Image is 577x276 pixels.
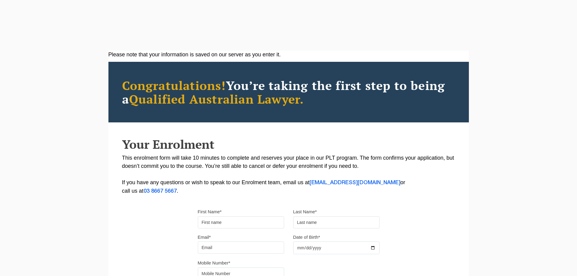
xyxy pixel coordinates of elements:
div: Please note that your information is saved on our server as you enter it. [108,51,469,59]
label: Email* [198,234,211,240]
h2: Your Enrolment [122,138,455,151]
p: This enrolment form will take 10 minutes to complete and reserves your place in our PLT program. ... [122,154,455,195]
span: Qualified Australian Lawyer. [129,91,304,107]
label: Date of Birth* [293,234,320,240]
label: Mobile Number* [198,260,230,266]
input: First name [198,216,284,228]
a: 03 8667 5667 [144,189,177,194]
h2: You’re taking the first step to being a [122,78,455,106]
a: [EMAIL_ADDRESS][DOMAIN_NAME] [310,180,400,185]
label: Last Name* [293,209,317,215]
input: Email [198,241,284,254]
span: Congratulations! [122,77,226,93]
input: Last name [293,216,380,228]
label: First Name* [198,209,222,215]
